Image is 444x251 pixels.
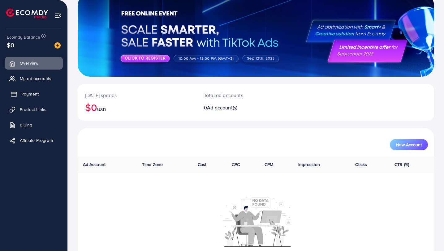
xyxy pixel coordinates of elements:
[265,161,273,168] span: CPM
[7,34,40,40] span: Ecomdy Balance
[396,143,422,147] span: New Account
[298,161,320,168] span: Impression
[5,119,63,131] a: Billing
[207,104,237,111] span: Ad account(s)
[85,91,189,99] p: [DATE] spends
[7,40,14,49] span: $0
[54,42,61,49] img: image
[20,75,51,82] span: My ad accounts
[198,161,207,168] span: Cost
[6,9,48,18] img: logo
[204,105,278,111] h2: 0
[20,60,38,66] span: Overview
[21,91,39,97] span: Payment
[5,103,63,116] a: Product Links
[204,91,278,99] p: Total ad accounts
[97,106,106,113] span: USD
[83,161,106,168] span: Ad Account
[221,196,291,247] img: No account
[20,106,46,113] span: Product Links
[5,134,63,147] a: Affiliate Program
[20,122,32,128] span: Billing
[20,137,53,143] span: Affiliate Program
[85,101,189,113] h2: $0
[5,57,63,69] a: Overview
[355,161,367,168] span: Clicks
[394,161,409,168] span: CTR (%)
[5,88,63,100] a: Payment
[232,161,240,168] span: CPC
[142,161,163,168] span: Time Zone
[54,12,62,19] img: menu
[390,139,428,150] button: New Account
[5,72,63,85] a: My ad accounts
